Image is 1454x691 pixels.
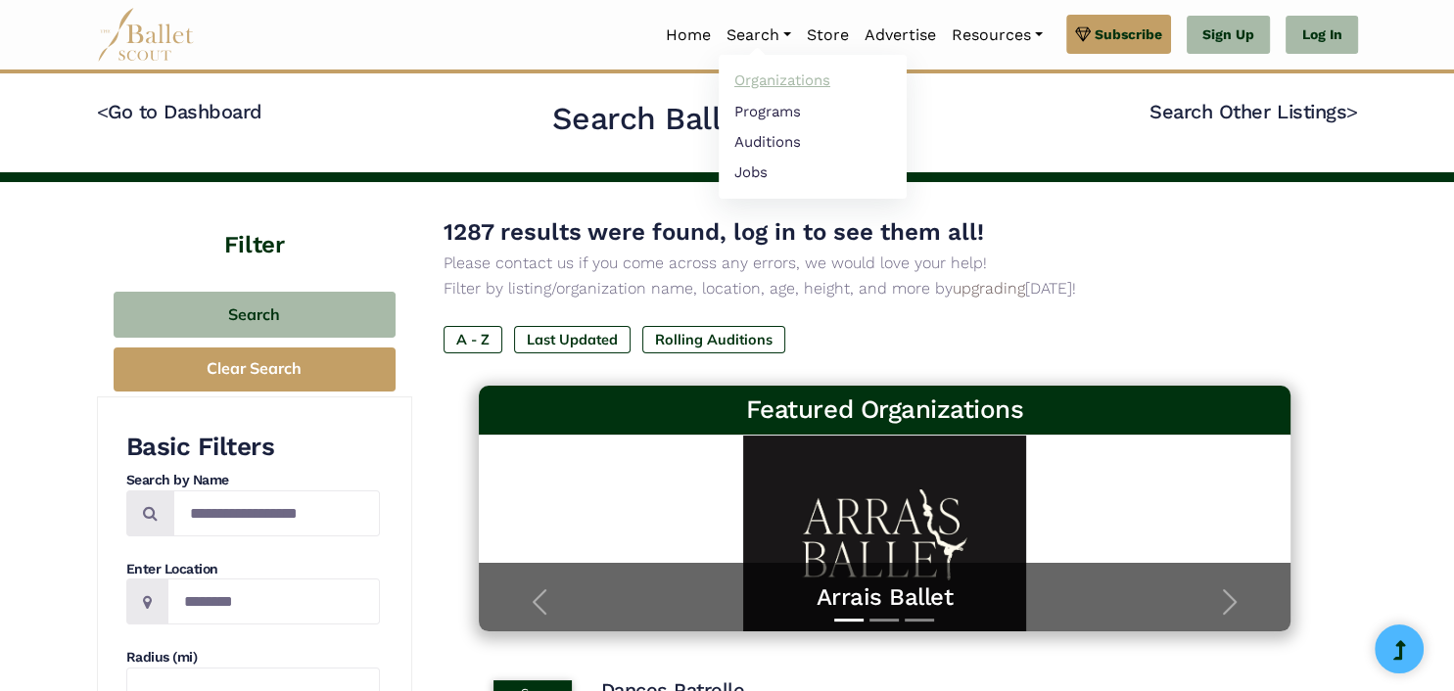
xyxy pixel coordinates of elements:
a: Sign Up [1187,16,1270,55]
code: > [1346,99,1358,123]
a: Subscribe [1066,15,1171,54]
h4: Search by Name [126,471,380,490]
h4: Enter Location [126,560,380,579]
ul: Resources [719,55,907,199]
button: Slide 3 [905,609,934,631]
label: A - Z [444,326,502,353]
button: Clear Search [114,347,396,392]
p: Please contact us if you come across any errors, we would love your help! [444,251,1327,276]
button: Slide 1 [834,609,864,631]
h4: Radius (mi) [126,648,380,668]
a: Log In [1286,16,1357,55]
label: Rolling Auditions [642,326,785,353]
a: Organizations [719,66,907,96]
input: Search by names... [173,490,380,536]
img: gem.svg [1075,23,1091,45]
a: Home [658,15,719,56]
a: Programs [719,96,907,126]
a: Auditions [719,126,907,157]
a: Store [799,15,857,56]
p: Filter by listing/organization name, location, age, height, and more by [DATE]! [444,276,1327,301]
button: Search [114,292,396,338]
h4: Filter [97,182,412,262]
a: Jobs [719,157,907,187]
h2: Search Ballet Auditions [552,99,903,140]
a: Arrais Ballet [498,582,1272,613]
a: Search [719,15,799,56]
span: 1287 results were found, log in to see them all! [444,218,984,246]
a: Search Other Listings> [1149,100,1357,123]
code: < [97,99,109,123]
h3: Basic Filters [126,431,380,464]
a: <Go to Dashboard [97,100,262,123]
h3: Featured Organizations [494,393,1276,427]
a: Resources [944,15,1051,56]
span: Subscribe [1095,23,1162,45]
a: Advertise [857,15,944,56]
button: Slide 2 [869,609,899,631]
a: upgrading [953,279,1025,298]
input: Location [167,578,380,624]
label: Last Updated [514,326,631,353]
